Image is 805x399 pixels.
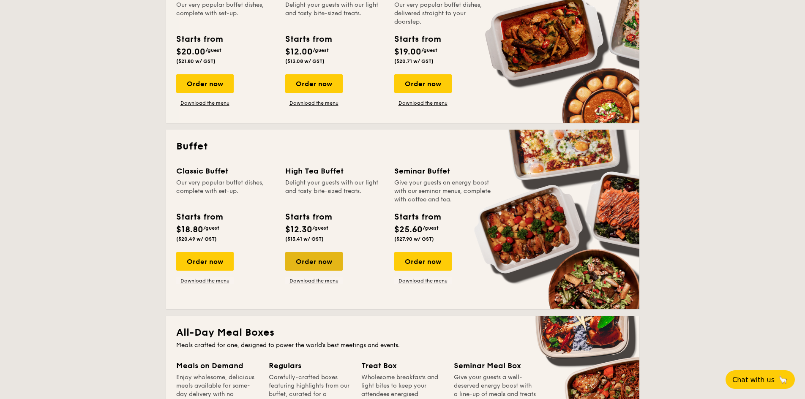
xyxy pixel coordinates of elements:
[394,277,452,284] a: Download the menu
[778,375,788,385] span: 🦙
[313,47,329,53] span: /guest
[176,236,217,242] span: ($20.49 w/ GST)
[176,47,205,57] span: $20.00
[454,360,536,372] div: Seminar Meal Box
[176,1,275,26] div: Our very popular buffet dishes, complete with set-up.
[176,341,629,350] div: Meals crafted for one, designed to power the world's best meetings and events.
[285,74,343,93] div: Order now
[394,236,434,242] span: ($27.90 w/ GST)
[732,376,775,384] span: Chat with us
[176,74,234,93] div: Order now
[394,1,493,26] div: Our very popular buffet dishes, delivered straight to your doorstep.
[285,211,331,223] div: Starts from
[285,58,325,64] span: ($13.08 w/ GST)
[312,225,328,231] span: /guest
[394,225,423,235] span: $25.60
[205,47,221,53] span: /guest
[285,277,343,284] a: Download the menu
[285,225,312,235] span: $12.30
[394,74,452,93] div: Order now
[423,225,439,231] span: /guest
[285,1,384,26] div: Delight your guests with our light and tasty bite-sized treats.
[726,370,795,389] button: Chat with us🦙
[176,140,629,153] h2: Buffet
[269,360,351,372] div: Regulars
[394,165,493,177] div: Seminar Buffet
[394,252,452,271] div: Order now
[394,100,452,106] a: Download the menu
[361,360,444,372] div: Treat Box
[394,33,440,46] div: Starts from
[285,252,343,271] div: Order now
[394,47,421,57] span: $19.00
[285,179,384,204] div: Delight your guests with our light and tasty bite-sized treats.
[176,211,222,223] div: Starts from
[176,165,275,177] div: Classic Buffet
[176,225,203,235] span: $18.80
[176,360,259,372] div: Meals on Demand
[394,179,493,204] div: Give your guests an energy boost with our seminar menus, complete with coffee and tea.
[285,47,313,57] span: $12.00
[394,211,440,223] div: Starts from
[176,252,234,271] div: Order now
[176,100,234,106] a: Download the menu
[176,326,629,339] h2: All-Day Meal Boxes
[176,58,216,64] span: ($21.80 w/ GST)
[285,100,343,106] a: Download the menu
[285,165,384,177] div: High Tea Buffet
[285,33,331,46] div: Starts from
[421,47,437,53] span: /guest
[176,277,234,284] a: Download the menu
[176,179,275,204] div: Our very popular buffet dishes, complete with set-up.
[285,236,324,242] span: ($13.41 w/ GST)
[394,58,434,64] span: ($20.71 w/ GST)
[176,33,222,46] div: Starts from
[203,225,219,231] span: /guest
